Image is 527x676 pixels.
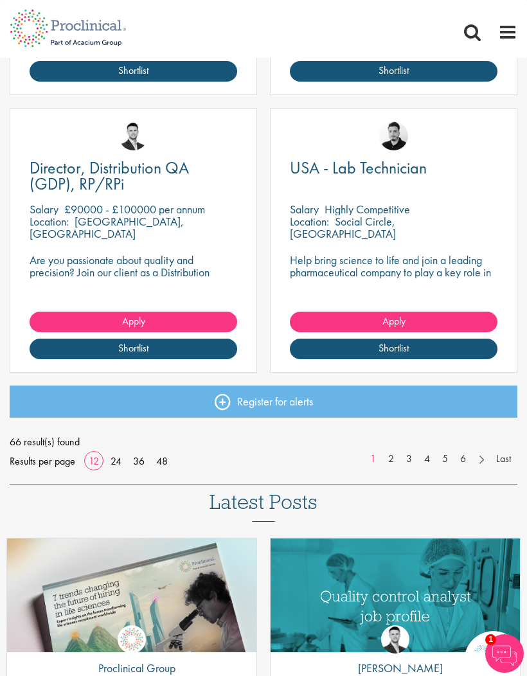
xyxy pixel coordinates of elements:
a: Apply [30,312,237,332]
span: Apply [382,314,406,328]
a: 24 [106,454,126,468]
a: 3 [400,452,418,467]
a: 6 [454,452,472,467]
span: Apply [122,314,145,328]
h3: Latest Posts [210,491,317,522]
span: Director, Distribution QA (GDP), RP/RPi [30,157,189,195]
a: Shortlist [290,61,497,82]
a: Last [490,452,517,467]
p: Help bring science to life and join a leading pharmaceutical company to play a key role in delive... [290,254,497,303]
span: USA - Lab Technician [290,157,427,179]
a: USA - Lab Technician [290,160,497,176]
img: quality control analyst job profile [271,538,520,668]
a: Director, Distribution QA (GDP), RP/RPi [30,160,237,192]
a: 4 [418,452,436,467]
img: Proclinical Group [118,625,146,654]
p: Highly Competitive [325,202,410,217]
span: Location: [290,214,329,229]
a: Link to a post [271,538,520,652]
a: 2 [382,452,400,467]
p: £90000 - £100000 per annum [64,202,205,217]
span: Results per page [10,452,75,471]
span: Location: [30,214,69,229]
p: Social Circle, [GEOGRAPHIC_DATA] [290,214,396,241]
span: Salary [30,202,58,217]
a: Link to a post [7,538,256,652]
a: Shortlist [30,339,237,359]
span: 1 [485,634,496,645]
span: Salary [290,202,319,217]
a: Register for alerts [10,386,517,418]
p: Are you passionate about quality and precision? Join our client as a Distribution Director and he... [30,254,237,303]
span: 66 result(s) found [10,432,517,452]
img: Chatbot [485,634,524,673]
img: Joshua Godden [119,121,148,150]
a: 1 [364,452,382,467]
a: 36 [129,454,149,468]
a: 5 [436,452,454,467]
a: Apply [290,312,497,332]
p: [GEOGRAPHIC_DATA], [GEOGRAPHIC_DATA] [30,214,184,241]
a: 12 [84,454,103,468]
img: Anderson Maldonado [379,121,408,150]
a: 48 [152,454,172,468]
img: Joshua Godden [381,625,409,654]
a: Shortlist [290,339,497,359]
